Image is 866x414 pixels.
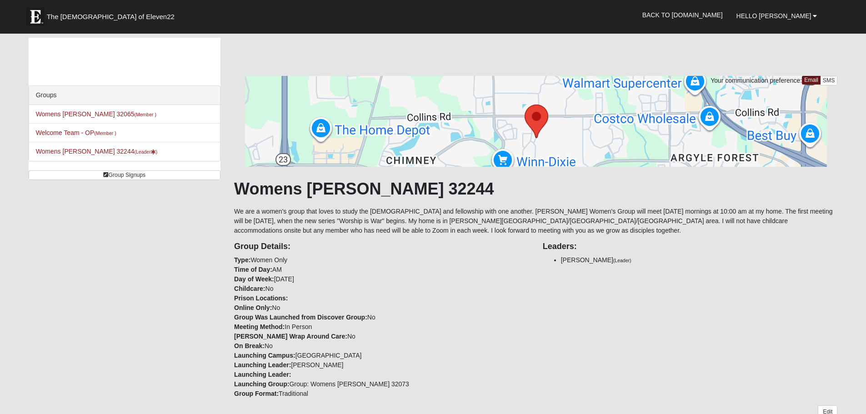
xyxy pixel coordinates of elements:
[730,5,824,27] a: Hello [PERSON_NAME]
[134,112,156,117] small: (Member )
[36,129,116,136] a: Welcome Team - OP(Member )
[47,12,175,21] span: The [DEMOGRAPHIC_DATA] of Eleven22
[736,12,811,20] span: Hello [PERSON_NAME]
[234,371,291,378] strong: Launching Leader:
[234,256,250,264] strong: Type:
[234,352,295,359] strong: Launching Campus:
[227,235,536,399] div: Women Only AM [DATE] No No No In Person No No [GEOGRAPHIC_DATA] [PERSON_NAME] Group: Womens [PERS...
[802,76,821,85] a: Email
[234,179,837,199] h1: Womens [PERSON_NAME] 32244
[36,110,156,118] a: Womens [PERSON_NAME] 32065(Member )
[94,130,116,136] small: (Member )
[561,255,838,265] li: [PERSON_NAME]
[234,242,529,252] h4: Group Details:
[36,148,158,155] a: Womens [PERSON_NAME] 32244(Leader)
[636,4,730,26] a: Back to [DOMAIN_NAME]
[234,342,265,349] strong: On Break:
[711,77,802,84] span: Your communication preference:
[22,3,204,26] a: The [DEMOGRAPHIC_DATA] of Eleven22
[820,76,838,85] a: SMS
[613,258,631,263] small: (Leader)
[234,304,272,311] strong: Online Only:
[134,149,157,155] small: (Leader )
[26,8,45,26] img: Eleven22 logo
[234,285,265,292] strong: Childcare:
[234,333,347,340] strong: [PERSON_NAME] Wrap Around Care:
[234,294,288,302] strong: Prison Locations:
[234,390,279,397] strong: Group Format:
[29,86,220,105] div: Groups
[234,380,289,388] strong: Launching Group:
[234,266,272,273] strong: Time of Day:
[543,242,838,252] h4: Leaders:
[234,275,274,283] strong: Day of Week:
[234,361,291,369] strong: Launching Leader:
[234,314,367,321] strong: Group Was Launched from Discover Group:
[29,170,220,180] a: Group Signups
[234,323,285,330] strong: Meeting Method:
